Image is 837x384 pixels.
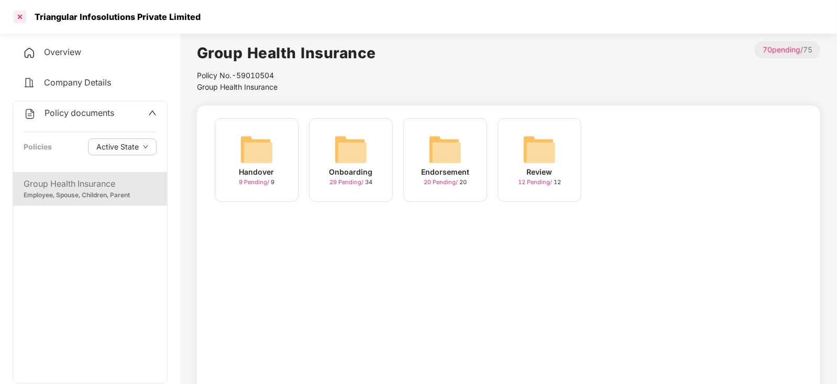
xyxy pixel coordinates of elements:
div: Policies [24,141,52,153]
div: Policy No.- 59010504 [197,70,376,81]
span: 20 Pending / [424,178,459,186]
div: 12 [518,178,561,187]
div: Triangular Infosolutions Private Limited [28,12,201,22]
span: Group Health Insurance [197,82,278,91]
div: Onboarding [329,166,373,178]
span: Active State [96,141,139,153]
span: 9 Pending / [239,178,271,186]
img: svg+xml;base64,PHN2ZyB4bWxucz0iaHR0cDovL3d3dy53My5vcmcvMjAwMC9zdmciIHdpZHRoPSI2NCIgaGVpZ2h0PSI2NC... [523,133,556,166]
span: Overview [44,47,81,57]
span: Company Details [44,77,111,88]
div: Employee, Spouse, Children, Parent [24,190,157,200]
img: svg+xml;base64,PHN2ZyB4bWxucz0iaHR0cDovL3d3dy53My5vcmcvMjAwMC9zdmciIHdpZHRoPSIyNCIgaGVpZ2h0PSIyNC... [24,108,36,120]
img: svg+xml;base64,PHN2ZyB4bWxucz0iaHR0cDovL3d3dy53My5vcmcvMjAwMC9zdmciIHdpZHRoPSI2NCIgaGVpZ2h0PSI2NC... [334,133,368,166]
div: 34 [329,178,372,187]
span: up [148,109,157,117]
h1: Group Health Insurance [197,41,376,65]
span: Policy documents [45,108,114,118]
div: Endorsement [421,166,469,178]
span: 12 Pending / [518,178,554,186]
span: 70 pending [763,45,800,54]
img: svg+xml;base64,PHN2ZyB4bWxucz0iaHR0cDovL3d3dy53My5vcmcvMjAwMC9zdmciIHdpZHRoPSIyNCIgaGVpZ2h0PSIyNC... [23,47,36,59]
img: svg+xml;base64,PHN2ZyB4bWxucz0iaHR0cDovL3d3dy53My5vcmcvMjAwMC9zdmciIHdpZHRoPSI2NCIgaGVpZ2h0PSI2NC... [240,133,273,166]
p: / 75 [755,41,820,58]
div: 9 [239,178,274,187]
div: Group Health Insurance [24,177,157,190]
span: down [143,144,148,150]
div: Handover [239,166,274,178]
span: 29 Pending / [329,178,365,186]
img: svg+xml;base64,PHN2ZyB4bWxucz0iaHR0cDovL3d3dy53My5vcmcvMjAwMC9zdmciIHdpZHRoPSI2NCIgaGVpZ2h0PSI2NC... [428,133,462,166]
img: svg+xml;base64,PHN2ZyB4bWxucz0iaHR0cDovL3d3dy53My5vcmcvMjAwMC9zdmciIHdpZHRoPSIyNCIgaGVpZ2h0PSIyNC... [23,77,36,89]
div: 20 [424,178,467,187]
button: Active Statedown [88,138,157,155]
div: Review [527,166,553,178]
